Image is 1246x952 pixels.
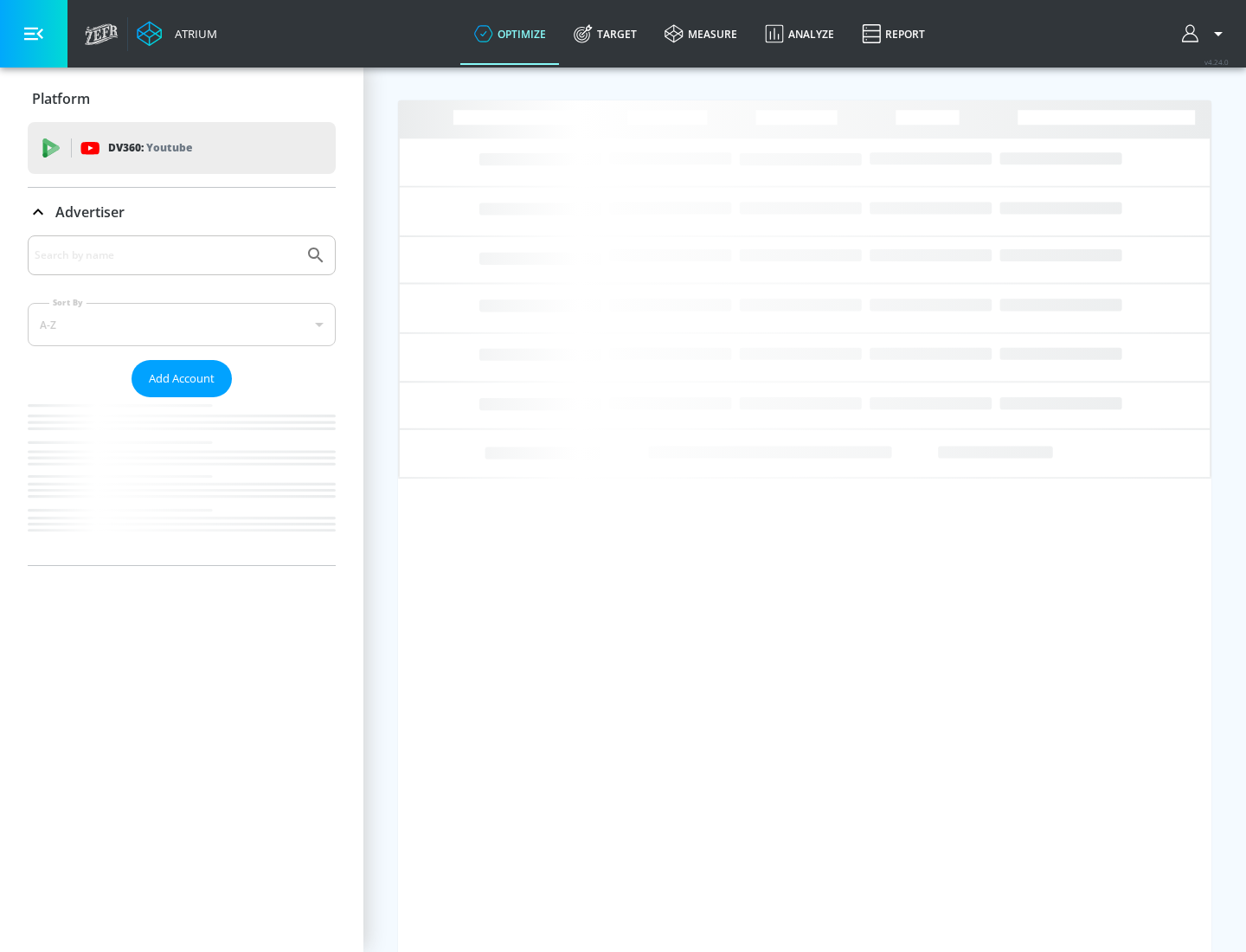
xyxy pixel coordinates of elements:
p: DV360: [108,138,192,158]
a: measure [651,3,751,65]
div: Advertiser [28,235,336,565]
button: Add Account [132,360,232,397]
p: Advertiser [55,203,125,222]
input: Search by name [35,244,297,267]
a: Analyze [751,3,848,65]
nav: list of Advertiser [28,397,336,565]
div: DV360: Youtube [28,122,336,174]
div: Platform [28,74,336,123]
span: Add Account [149,369,215,389]
label: Sort By [49,297,87,308]
a: optimize [460,3,560,65]
p: Platform [32,89,90,108]
a: Report [848,3,939,65]
div: Atrium [168,26,217,42]
div: A-Z [28,303,336,346]
div: Advertiser [28,188,336,236]
a: Atrium [137,21,217,47]
a: Target [560,3,651,65]
span: v 4.24.0 [1204,57,1229,67]
p: Youtube [146,138,192,157]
